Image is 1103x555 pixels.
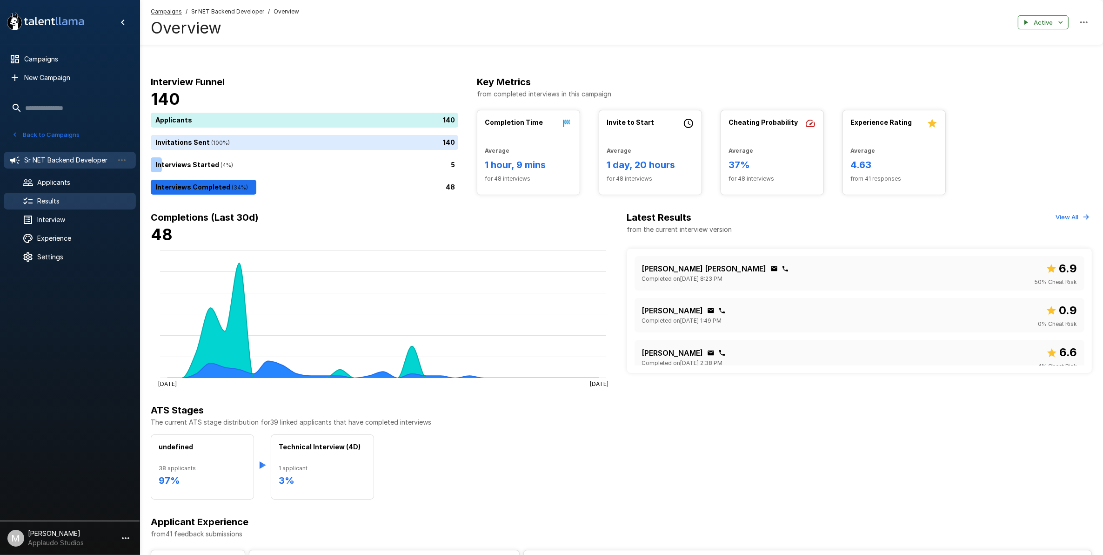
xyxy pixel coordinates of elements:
[729,157,816,172] h6: 37%
[707,307,715,314] div: Click to copy
[159,443,193,451] b: undefined
[642,347,703,359] p: [PERSON_NAME]
[485,118,543,126] b: Completion Time
[850,118,912,126] b: Experience Rating
[607,118,654,126] b: Invite to Start
[607,157,694,172] h6: 1 day, 20 hours
[729,174,816,183] span: for 48 interviews
[1018,15,1069,30] button: Active
[1035,277,1077,287] span: 50 % Cheat Risk
[451,160,455,170] p: 5
[151,89,180,108] b: 140
[279,473,366,488] h6: 3 %
[642,359,723,368] span: Completed on [DATE] 2:38 PM
[1046,344,1077,361] span: Overall score out of 10
[279,464,366,473] span: 1 applicant
[782,265,789,272] div: Click to copy
[485,157,572,172] h6: 1 hour, 9 mins
[477,76,531,88] b: Key Metrics
[159,464,246,473] span: 38 applicants
[642,263,767,274] p: [PERSON_NAME] [PERSON_NAME]
[151,529,1092,539] p: from 41 feedback submissions
[1059,345,1077,359] b: 6.6
[158,380,177,387] tspan: [DATE]
[707,349,715,357] div: Click to copy
[607,174,694,183] span: for 48 interviews
[642,305,703,316] p: [PERSON_NAME]
[642,274,723,284] span: Completed on [DATE] 8:23 PM
[485,147,509,154] b: Average
[850,147,875,154] b: Average
[151,212,259,223] b: Completions (Last 30d)
[151,18,299,38] h4: Overview
[151,418,1092,427] p: The current ATS stage distribution for 39 linked applicants that have completed interviews
[151,516,248,528] b: Applicant Experience
[279,443,361,451] b: Technical Interview (4D)
[1059,262,1077,275] b: 6.9
[729,118,798,126] b: Cheating Probability
[590,380,608,387] tspan: [DATE]
[718,349,726,357] div: Click to copy
[1053,210,1092,224] button: View All
[1059,304,1077,317] b: 0.9
[1038,362,1077,371] span: 4 % Cheat Risk
[607,147,631,154] b: Average
[477,89,1092,99] p: from completed interviews in this campaign
[446,183,455,192] p: 48
[151,405,204,416] b: ATS Stages
[151,225,173,244] b: 48
[443,138,455,148] p: 140
[151,76,225,88] b: Interview Funnel
[485,174,572,183] span: for 48 interviews
[627,225,732,234] p: from the current interview version
[159,473,246,488] h6: 97 %
[1046,302,1077,319] span: Overall score out of 10
[850,174,938,183] span: from 41 responses
[850,157,938,172] h6: 4.63
[729,147,753,154] b: Average
[627,212,692,223] b: Latest Results
[443,115,455,125] p: 140
[642,316,722,325] span: Completed on [DATE] 1:49 PM
[1038,319,1077,329] span: 0 % Cheat Risk
[770,265,778,272] div: Click to copy
[718,307,726,314] div: Click to copy
[1046,260,1077,277] span: Overall score out of 10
